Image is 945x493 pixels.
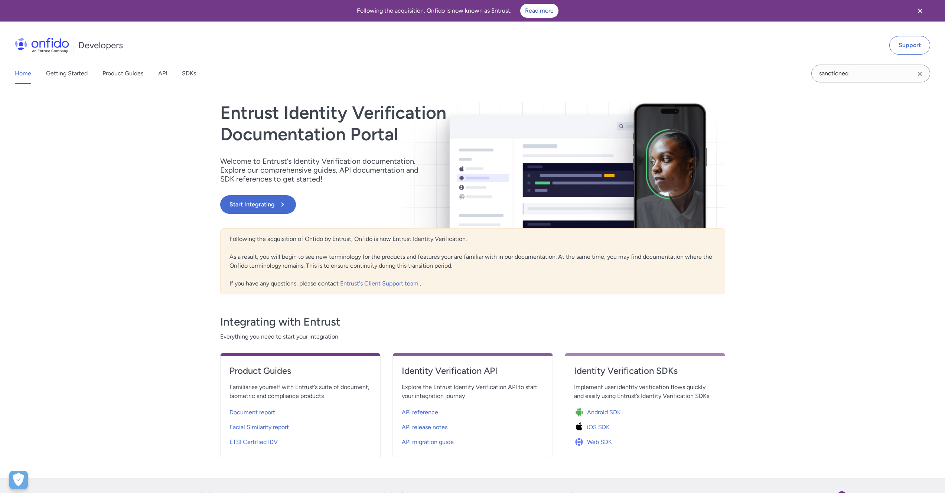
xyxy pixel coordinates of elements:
[229,438,278,447] span: ETSI Certified IDV
[9,471,28,489] div: Cookie Preferences
[402,418,544,433] a: API release notes
[220,157,428,183] p: Welcome to Entrust’s Identity Verification documentation. Explore our comprehensive guides, API d...
[229,423,289,432] span: Facial Similarity report
[574,433,716,448] a: Icon Web SDKWeb SDK
[220,228,725,294] div: Following the acquisition of Onfido by Entrust, Onfido is now Entrust Identity Verification. As a...
[229,365,371,377] h4: Product Guides
[811,65,930,82] input: Onfido search input field
[402,433,544,448] a: API migration guide
[402,404,544,418] a: API reference
[574,365,716,377] h4: Identity Verification SDKs
[402,365,544,377] h4: Identity Verification API
[182,63,196,84] a: SDKs
[574,407,587,418] img: Icon Android SDK
[78,39,123,51] h1: Developers
[520,4,558,18] a: Read more
[574,365,716,383] a: Identity Verification SDKs
[229,404,371,418] a: Document report
[587,408,621,417] span: Android SDK
[229,408,275,417] span: Document report
[402,383,544,401] span: Explore the Entrust Identity Verification API to start your integration journey
[587,438,612,447] span: Web SDK
[574,404,716,418] a: Icon Android SDKAndroid SDK
[915,69,924,78] svg: Clear search field button
[9,4,906,18] div: Following the acquisition, Onfido is now known as Entrust.
[574,437,587,447] img: Icon Web SDK
[340,280,420,287] a: Entrust's Client Support team
[229,418,371,433] a: Facial Similarity report
[220,102,574,145] h1: Entrust Identity Verification Documentation Portal
[402,408,438,417] span: API reference
[220,332,725,341] span: Everything you need to start your integration
[15,38,69,53] img: Onfido Logo
[587,423,610,432] span: iOS SDK
[220,314,725,329] h3: Integrating with Entrust
[889,36,930,55] a: Support
[9,471,28,489] button: Open Preferences
[46,63,88,84] a: Getting Started
[102,63,143,84] a: Product Guides
[229,383,371,401] span: Familiarise yourself with Entrust’s suite of document, biometric and compliance products
[220,195,296,214] button: Start Integrating
[402,365,544,383] a: Identity Verification API
[220,195,574,214] a: Start Integrating
[574,418,716,433] a: Icon iOS SDKiOS SDK
[906,1,934,20] button: Close banner
[574,383,716,401] span: Implement user identity verification flows quickly and easily using Entrust’s Identity Verificati...
[229,433,371,448] a: ETSI Certified IDV
[15,63,31,84] a: Home
[158,63,167,84] a: API
[916,6,925,15] svg: Close banner
[229,365,371,383] a: Product Guides
[402,438,454,447] span: API migration guide
[402,423,447,432] span: API release notes
[574,422,587,432] img: Icon iOS SDK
